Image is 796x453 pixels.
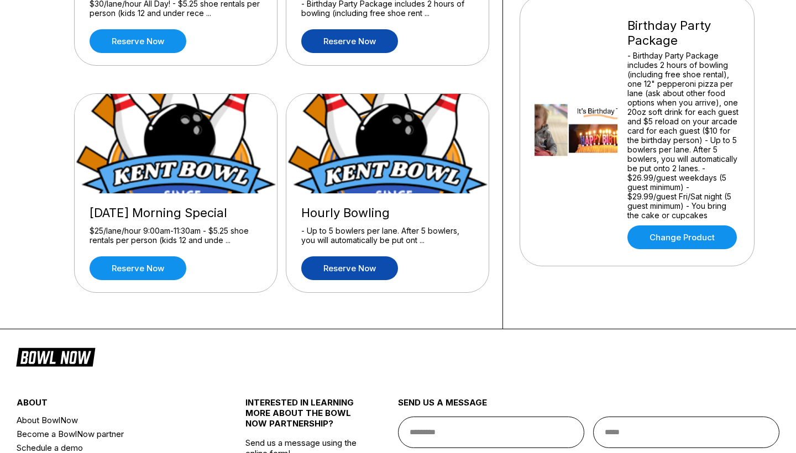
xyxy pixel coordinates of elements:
[245,397,360,438] div: INTERESTED IN LEARNING MORE ABOUT THE BOWL NOW PARTNERSHIP?
[398,397,779,417] div: send us a message
[301,29,398,53] a: Reserve now
[90,226,262,245] div: $25/lane/hour 9:00am-11:30am - $5.25 shoe rentals per person (kids 12 and unde ...
[627,225,737,249] a: Change Product
[301,256,398,280] a: Reserve now
[535,89,617,172] img: Birthday Party Package
[75,94,278,193] img: Sunday Morning Special
[17,427,207,441] a: Become a BowlNow partner
[627,18,740,48] div: Birthday Party Package
[90,29,186,53] a: Reserve now
[90,256,186,280] a: Reserve now
[627,51,740,220] div: - Birthday Party Package includes 2 hours of bowling (including free shoe rental), one 12" pepper...
[301,226,474,245] div: - Up to 5 bowlers per lane. After 5 bowlers, you will automatically be put ont ...
[286,94,490,193] img: Hourly Bowling
[90,206,262,220] div: [DATE] Morning Special
[301,206,474,220] div: Hourly Bowling
[17,397,207,413] div: about
[17,413,207,427] a: About BowlNow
